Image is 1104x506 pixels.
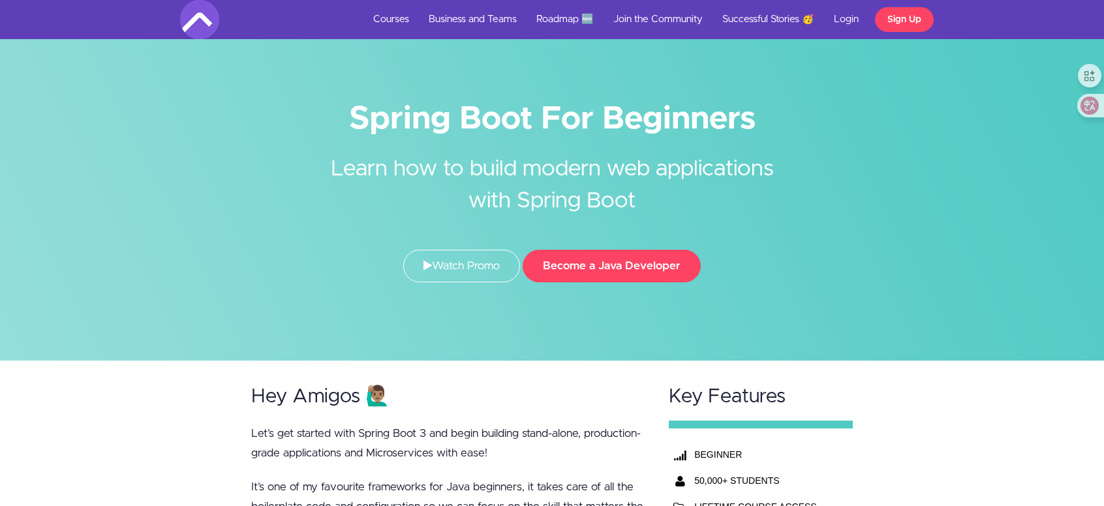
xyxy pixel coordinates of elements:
[403,250,520,282] a: Watch Promo
[251,386,644,408] h2: Hey Amigos 🙋🏽‍♂️
[691,468,837,494] th: 50,000+ STUDENTS
[307,134,797,217] h2: Learn how to build modern web applications with Spring Boot
[669,386,853,408] h2: Key Features
[691,441,837,468] th: BEGINNER
[180,104,924,134] h1: Spring Boot For Beginners
[251,424,644,463] p: Let’s get started with Spring Boot 3 and begin building stand-alone, production-grade application...
[875,7,934,32] a: Sign Up
[523,250,701,282] button: Become a Java Developer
